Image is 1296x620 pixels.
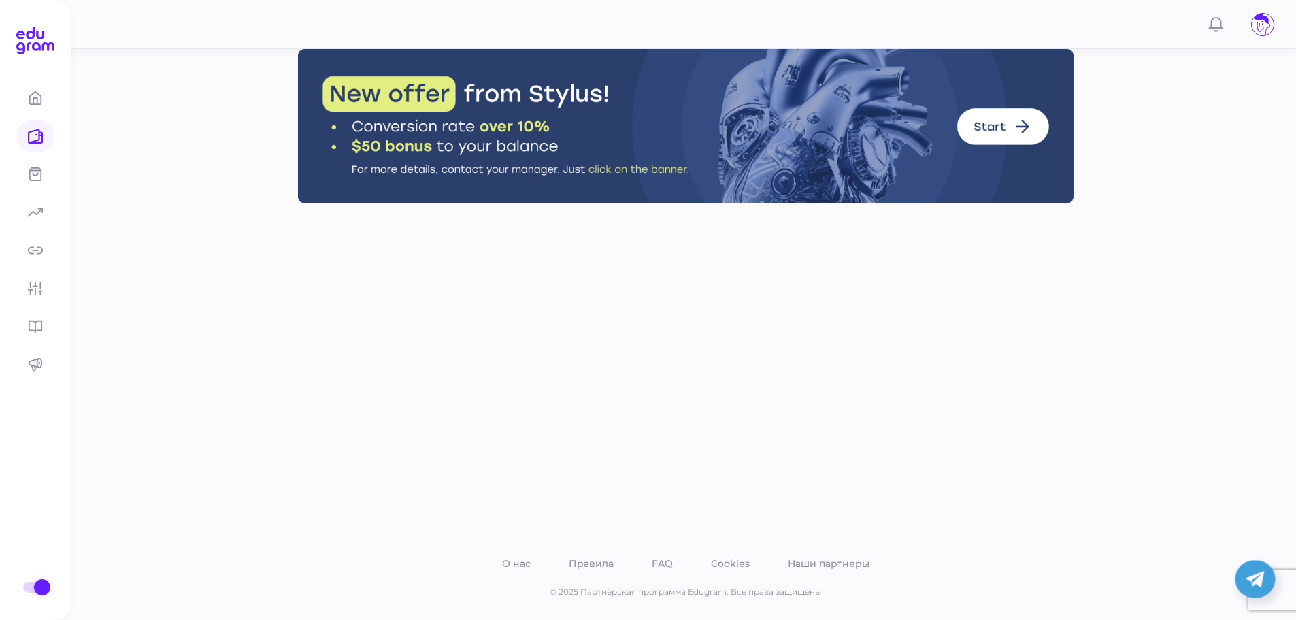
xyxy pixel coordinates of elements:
a: FAQ [649,555,676,572]
img: Stylus Banner [298,49,1074,203]
a: Наши партнеры [785,555,872,572]
a: Cookies [708,555,752,572]
a: Правила [566,555,616,572]
a: О нас [499,555,533,572]
p: © 2025 Партнёрская программа Edugram. Все права защищены [298,586,1074,598]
